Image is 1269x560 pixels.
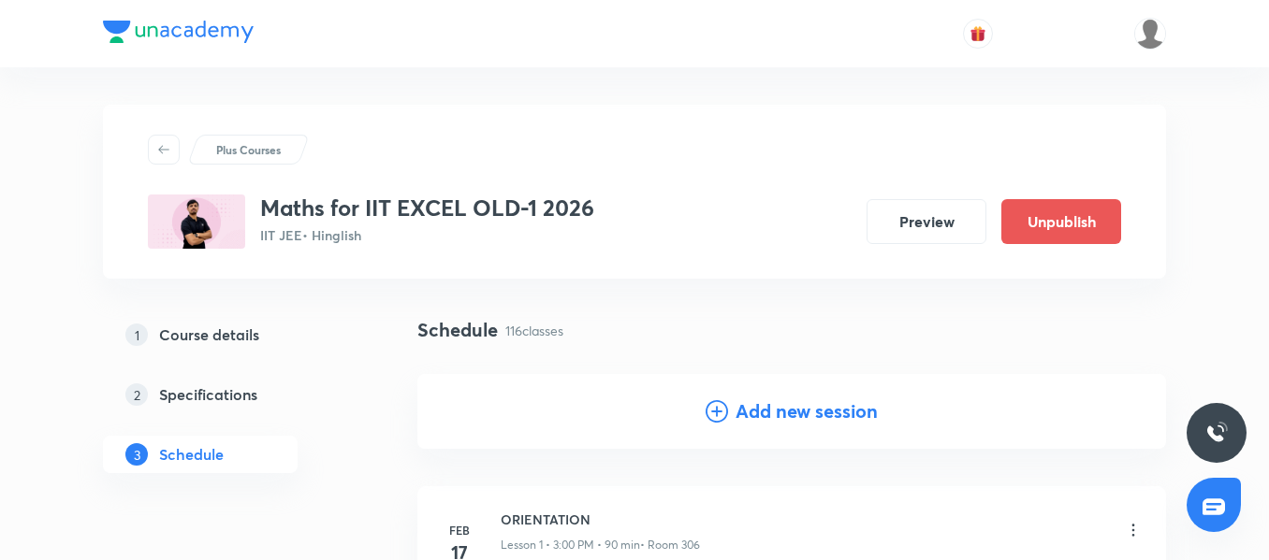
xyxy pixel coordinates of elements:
p: 2 [125,383,148,406]
h5: Course details [159,323,259,346]
img: Company Logo [103,21,254,43]
h5: Schedule [159,443,224,466]
h6: Feb [441,522,478,538]
p: 116 classes [505,321,563,340]
img: Gopal Kumar [1134,18,1166,50]
h4: Add new session [736,397,878,425]
a: 2Specifications [103,376,357,413]
img: avatar [970,25,986,42]
img: ttu [1205,422,1228,444]
p: • Room 306 [640,537,700,553]
img: Add [1091,374,1166,449]
button: Preview [867,199,986,244]
p: Lesson 1 • 3:00 PM • 90 min [501,537,640,553]
h6: ORIENTATION [501,510,700,529]
img: 8E773BAE-239D-41AB-AC8D-EDA0C79E929D_plus.png [148,194,245,249]
button: Unpublish [1001,199,1121,244]
h3: Maths for IIT EXCEL OLD-1 2026 [260,194,594,222]
h5: Specifications [159,383,257,406]
a: 1Course details [103,316,357,353]
p: Plus Courses [216,141,281,158]
p: 3 [125,443,148,466]
p: IIT JEE • Hinglish [260,225,594,245]
button: avatar [963,19,993,49]
h4: Schedule [417,316,498,344]
a: Company Logo [103,21,254,48]
p: 1 [125,323,148,346]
